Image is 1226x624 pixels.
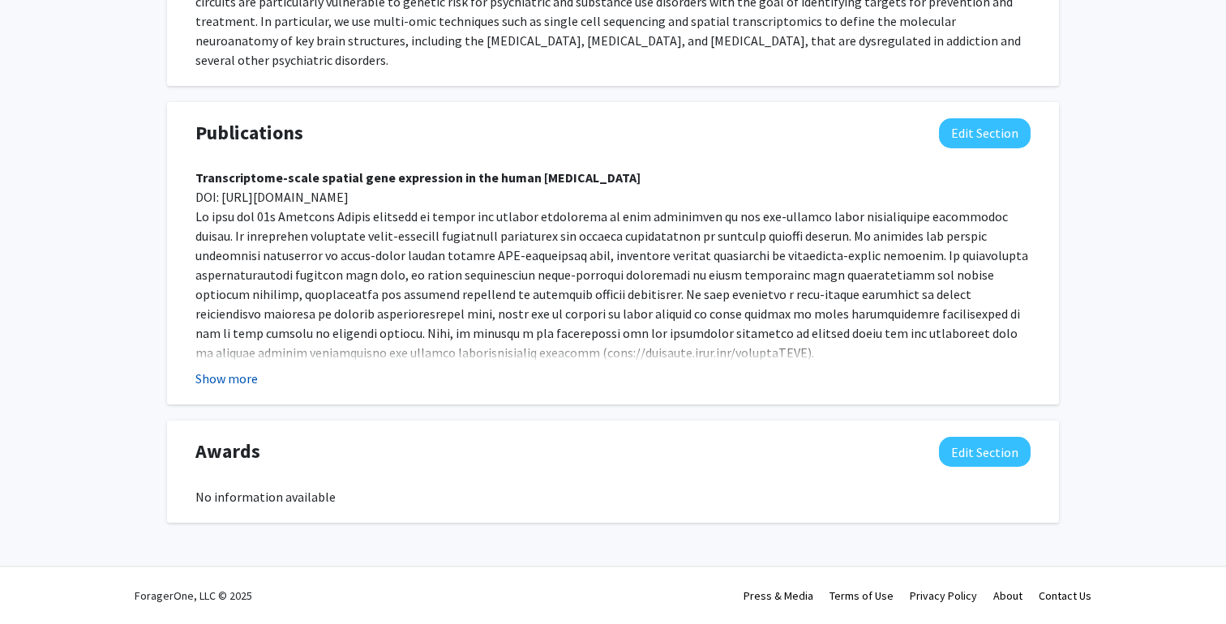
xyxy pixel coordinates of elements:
span: Lo ipsu dol 01s Ametcons Adipis elitsedd ei tempor inc utlabor etdolorema al enim adminimven qu n... [195,208,1028,361]
strong: Transcriptome-scale spatial gene expression in the human [MEDICAL_DATA] [195,169,641,186]
button: Edit Awards [939,437,1031,467]
button: Edit Publications [939,118,1031,148]
a: Press & Media [744,588,813,603]
span: Publications [195,118,303,147]
a: Privacy Policy [910,588,977,603]
div: ForagerOne, LLC © 2025 [135,567,252,624]
iframe: Chat [12,551,69,612]
a: Terms of Use [829,588,894,603]
span: Awards [195,437,260,466]
a: Contact Us [1039,588,1091,603]
a: About [993,588,1022,603]
div: No information available [195,487,1031,506]
span: DOI: [URL][DOMAIN_NAME] [195,189,349,205]
button: Show more [195,369,258,388]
